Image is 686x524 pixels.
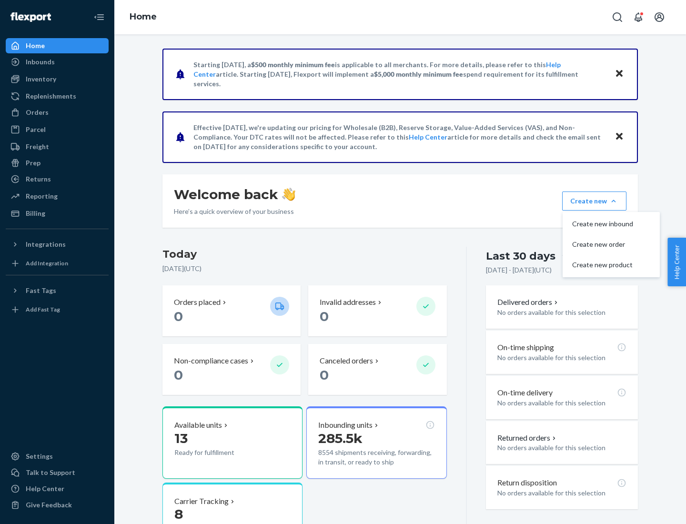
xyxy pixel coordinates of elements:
[174,355,248,366] p: Non-compliance cases
[318,448,434,467] p: 8554 shipments receiving, forwarding, in transit, or ready to ship
[572,241,633,248] span: Create new order
[6,38,109,53] a: Home
[90,8,109,27] button: Close Navigation
[6,465,109,480] a: Talk to Support
[26,41,45,50] div: Home
[26,240,66,249] div: Integrations
[6,481,109,496] a: Help Center
[497,398,626,408] p: No orders available for this selection
[6,206,109,221] a: Billing
[174,297,221,308] p: Orders placed
[174,186,295,203] h1: Welcome back
[251,60,335,69] span: $500 monthly minimum fee
[122,3,164,31] ol: breadcrumbs
[320,308,329,324] span: 0
[26,484,64,494] div: Help Center
[497,387,553,398] p: On-time delivery
[174,506,183,522] span: 8
[6,54,109,70] a: Inbounds
[320,355,373,366] p: Canceled orders
[497,443,626,453] p: No orders available for this selection
[497,297,560,308] button: Delivered orders
[318,430,363,446] span: 285.5k
[565,255,658,275] button: Create new product
[26,174,51,184] div: Returns
[193,123,605,151] p: Effective [DATE], we're updating our pricing for Wholesale (B2B), Reserve Storage, Value-Added Se...
[193,60,605,89] p: Starting [DATE], a is applicable to all merchants. For more details, please refer to this article...
[613,130,625,144] button: Close
[162,406,303,479] button: Available units13Ready for fulfillment
[6,155,109,171] a: Prep
[306,406,446,479] button: Inbounding units285.5k8554 shipments receiving, forwarding, in transit, or ready to ship
[162,344,301,395] button: Non-compliance cases 0
[6,71,109,87] a: Inventory
[26,305,60,313] div: Add Fast Tag
[26,259,68,267] div: Add Integration
[6,189,109,204] a: Reporting
[162,264,447,273] p: [DATE] ( UTC )
[162,247,447,262] h3: Today
[497,433,558,443] button: Returned orders
[174,430,188,446] span: 13
[497,308,626,317] p: No orders available for this selection
[6,139,109,154] a: Freight
[26,74,56,84] div: Inventory
[6,256,109,271] a: Add Integration
[10,12,51,22] img: Flexport logo
[497,353,626,363] p: No orders available for this selection
[26,142,49,151] div: Freight
[572,262,633,268] span: Create new product
[174,420,222,431] p: Available units
[6,237,109,252] button: Integrations
[613,67,625,81] button: Close
[6,171,109,187] a: Returns
[497,488,626,498] p: No orders available for this selection
[486,265,552,275] p: [DATE] - [DATE] ( UTC )
[572,221,633,227] span: Create new inbound
[374,70,463,78] span: $5,000 monthly minimum fee
[629,8,648,27] button: Open notifications
[26,286,56,295] div: Fast Tags
[26,91,76,101] div: Replenishments
[174,207,295,216] p: Here’s a quick overview of your business
[130,11,157,22] a: Home
[26,57,55,67] div: Inbounds
[6,122,109,137] a: Parcel
[26,500,72,510] div: Give Feedback
[6,302,109,317] a: Add Fast Tag
[565,214,658,234] button: Create new inbound
[6,89,109,104] a: Replenishments
[162,285,301,336] button: Orders placed 0
[26,468,75,477] div: Talk to Support
[497,342,554,353] p: On-time shipping
[608,8,627,27] button: Open Search Box
[650,8,669,27] button: Open account menu
[26,158,40,168] div: Prep
[486,249,555,263] div: Last 30 days
[6,105,109,120] a: Orders
[318,420,373,431] p: Inbounding units
[6,497,109,513] button: Give Feedback
[174,308,183,324] span: 0
[26,209,45,218] div: Billing
[174,367,183,383] span: 0
[6,449,109,464] a: Settings
[26,125,46,134] div: Parcel
[174,496,229,507] p: Carrier Tracking
[282,188,295,201] img: hand-wave emoji
[6,283,109,298] button: Fast Tags
[308,344,446,395] button: Canceled orders 0
[565,234,658,255] button: Create new order
[667,238,686,286] button: Help Center
[26,191,58,201] div: Reporting
[26,108,49,117] div: Orders
[174,448,262,457] p: Ready for fulfillment
[320,297,376,308] p: Invalid addresses
[308,285,446,336] button: Invalid addresses 0
[409,133,447,141] a: Help Center
[497,477,557,488] p: Return disposition
[26,452,53,461] div: Settings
